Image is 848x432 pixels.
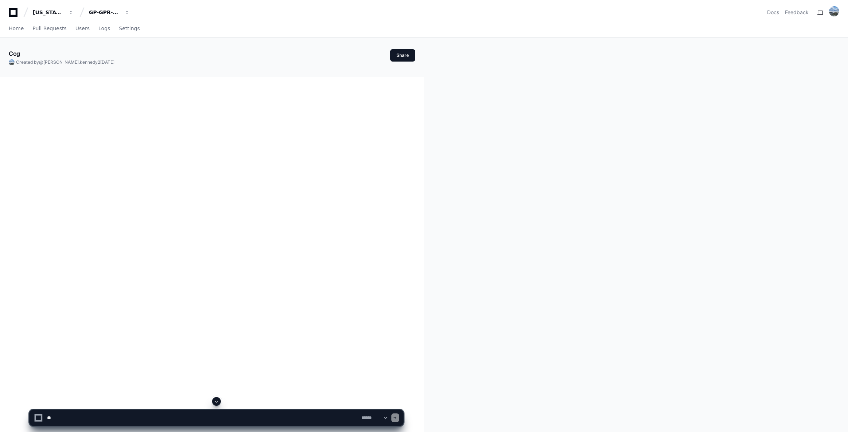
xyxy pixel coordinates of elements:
span: Created by [16,59,114,65]
span: Settings [119,26,140,31]
span: Home [9,26,24,31]
div: GP-GPR-CXPortal [89,9,120,16]
span: [PERSON_NAME].kennedy2 [43,59,100,65]
img: 153204938 [9,59,15,65]
a: Settings [119,20,140,37]
button: Share [390,49,415,62]
a: Pull Requests [32,20,66,37]
img: 153204938 [829,6,839,16]
a: Docs [767,9,779,16]
a: Users [75,20,90,37]
span: @ [39,59,43,65]
span: Logs [98,26,110,31]
a: Logs [98,20,110,37]
div: [US_STATE] Pacific [33,9,64,16]
a: Home [9,20,24,37]
button: Feedback [785,9,809,16]
span: Users [75,26,90,31]
app-text-character-animate: Cog [9,50,20,57]
button: [US_STATE] Pacific [30,6,77,19]
span: [DATE] [100,59,114,65]
span: Pull Requests [32,26,66,31]
button: GP-GPR-CXPortal [86,6,133,19]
